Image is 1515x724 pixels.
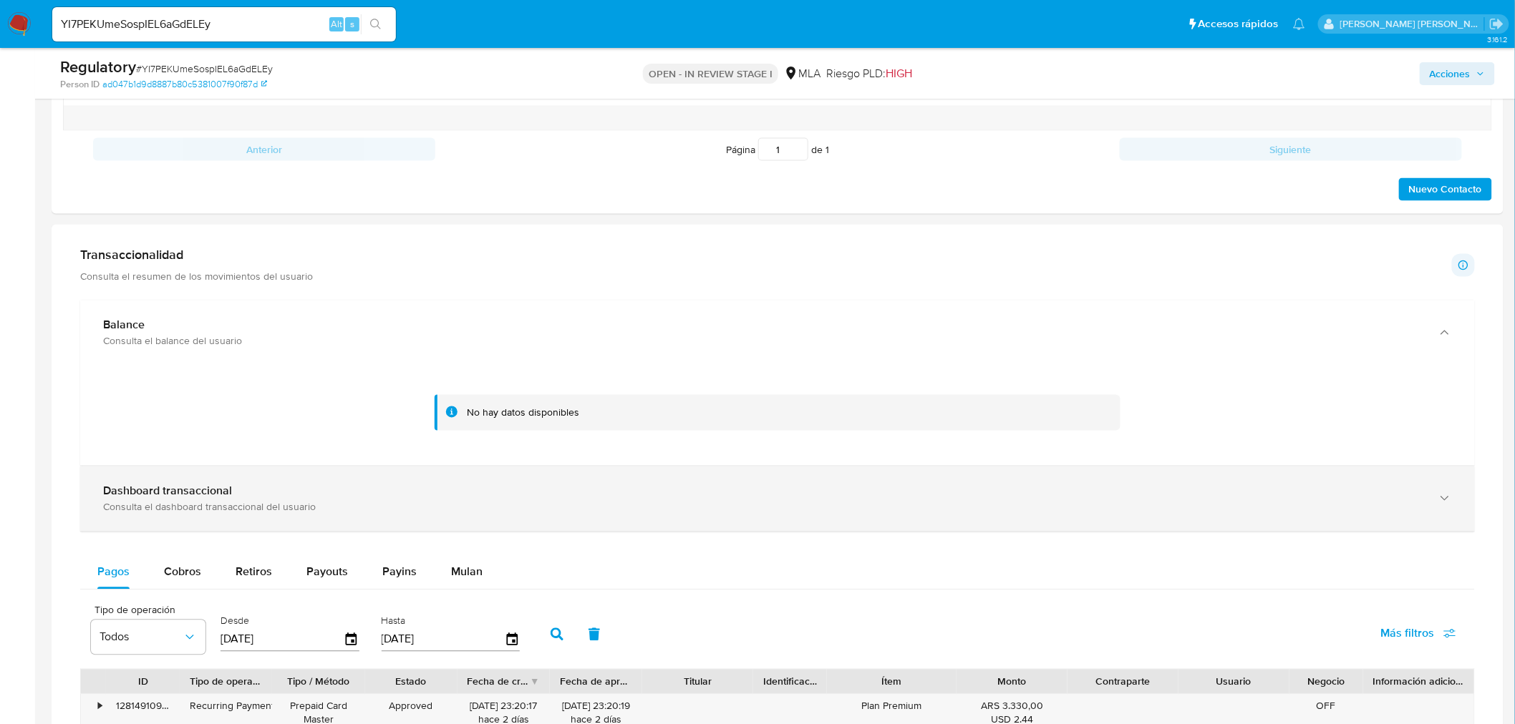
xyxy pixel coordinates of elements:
[784,66,821,82] div: MLA
[60,78,100,91] b: Person ID
[136,62,273,76] span: # YI7PEKUmeSospIEL6aGdELEy
[1120,138,1462,161] button: Siguiente
[1487,34,1508,45] span: 3.161.2
[1293,18,1305,30] a: Notificaciones
[826,66,912,82] span: Riesgo PLD:
[1420,62,1495,85] button: Acciones
[726,138,829,161] span: Página de
[350,17,354,31] span: s
[1199,16,1279,31] span: Accesos rápidos
[361,14,390,34] button: search-icon
[331,17,342,31] span: Alt
[1399,178,1492,201] button: Nuevo Contacto
[1340,17,1485,31] p: roberto.munoz@mercadolibre.com
[643,64,778,84] p: OPEN - IN REVIEW STAGE I
[1430,62,1471,85] span: Acciones
[102,78,267,91] a: ad047b1d9d8887b80c5381007f90f87d
[52,15,396,34] input: Buscar usuario o caso...
[1409,180,1482,200] span: Nuevo Contacto
[1489,16,1504,31] a: Salir
[93,138,435,161] button: Anterior
[60,55,136,78] b: Regulatory
[826,142,829,157] span: 1
[886,65,912,82] span: HIGH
